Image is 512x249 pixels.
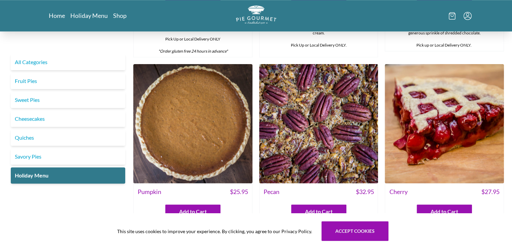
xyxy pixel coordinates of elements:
a: Sweet Pies [11,92,125,108]
a: Holiday Menu [11,167,125,184]
a: Shop [113,11,127,20]
span: Pecan [264,187,279,196]
div: Tangy, smooth key lime filling layered inside a flaky, buttery pie crust, topped with a cloud of ... [134,15,252,57]
span: Add to Cart [179,207,207,216]
div: Decadent, silky chocolate custard nestled in a flaky, buttery crust, topped with fluffy whipped c... [385,15,504,51]
button: Menu [464,12,472,20]
span: Add to Cart [305,207,333,216]
span: Cherry [389,187,407,196]
span: $ 27.95 [481,187,500,196]
a: Savory Pies [11,148,125,165]
a: Cheesecakes [11,111,125,127]
a: Home [49,11,65,20]
a: Logo [236,5,276,26]
a: Holiday Menu [70,11,108,20]
span: Pumpkin [138,187,161,196]
img: Cherry [385,64,504,184]
span: This site uses cookies to improve your experience. By clicking, you agree to our Privacy Policy. [117,228,312,235]
button: Add to Cart [417,204,472,219]
a: Quiches [11,130,125,146]
a: All Categories [11,54,125,70]
button: Add to Cart [291,204,346,219]
span: $ 32.95 [355,187,374,196]
img: Pecan [259,64,378,184]
img: logo [236,5,276,24]
a: Fruit Pies [11,73,125,89]
button: Add to Cart [165,204,220,219]
em: *Order gluten free 24 hours in advance* [158,49,228,54]
span: $ 25.95 [230,187,248,196]
img: Pumpkin [133,64,252,184]
button: Accept cookies [321,221,388,241]
div: Creamy banana custard filled with fresh banana slices, all nestled in a buttery, flaky pie crust ... [260,15,378,57]
span: Add to Cart [431,207,458,216]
